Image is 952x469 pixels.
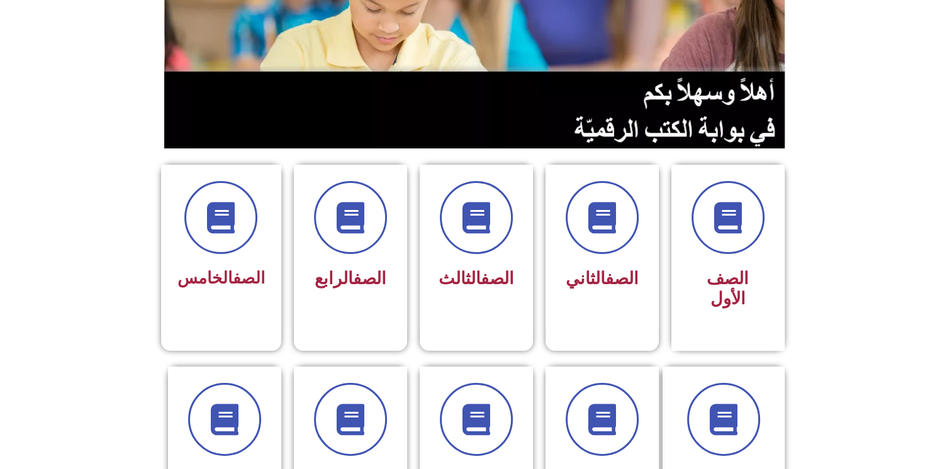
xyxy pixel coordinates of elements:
[605,268,639,289] a: الصف
[233,268,265,287] a: الصف
[353,268,386,289] a: الصف
[177,268,265,287] span: الخامس
[439,268,514,289] span: الثالث
[707,268,749,309] span: الصف الأول
[566,268,639,289] span: الثاني
[481,268,514,289] a: الصف
[315,268,386,289] span: الرابع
